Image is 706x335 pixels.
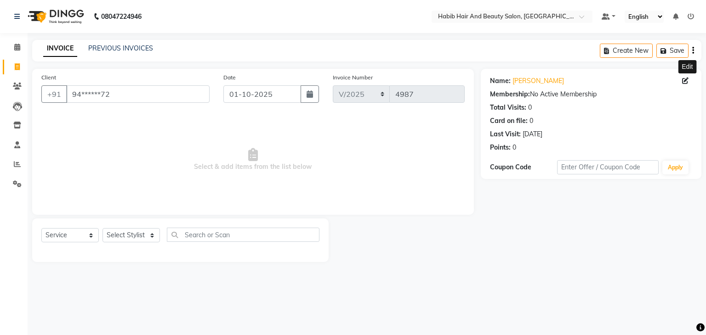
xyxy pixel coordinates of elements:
[490,76,511,86] div: Name:
[88,44,153,52] a: PREVIOUS INVOICES
[43,40,77,57] a: INVOICE
[490,89,692,99] div: No Active Membership
[512,76,564,86] a: [PERSON_NAME]
[662,161,689,174] button: Apply
[223,73,236,82] label: Date
[528,103,532,112] div: 0
[41,85,67,103] button: +91
[656,44,689,58] button: Save
[523,129,542,139] div: [DATE]
[333,73,373,82] label: Invoice Number
[167,228,319,242] input: Search or Scan
[490,162,558,172] div: Coupon Code
[678,60,696,73] div: Edit
[557,160,658,174] input: Enter Offer / Coupon Code
[490,89,530,99] div: Membership:
[490,116,528,126] div: Card on file:
[490,103,526,112] div: Total Visits:
[490,129,521,139] div: Last Visit:
[41,114,465,206] span: Select & add items from the list below
[600,44,653,58] button: Create New
[66,85,210,103] input: Search by Name/Mobile/Email/Code
[41,73,56,82] label: Client
[512,143,516,152] div: 0
[101,4,142,29] b: 08047224946
[490,143,511,152] div: Points:
[23,4,86,29] img: logo
[529,116,533,126] div: 0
